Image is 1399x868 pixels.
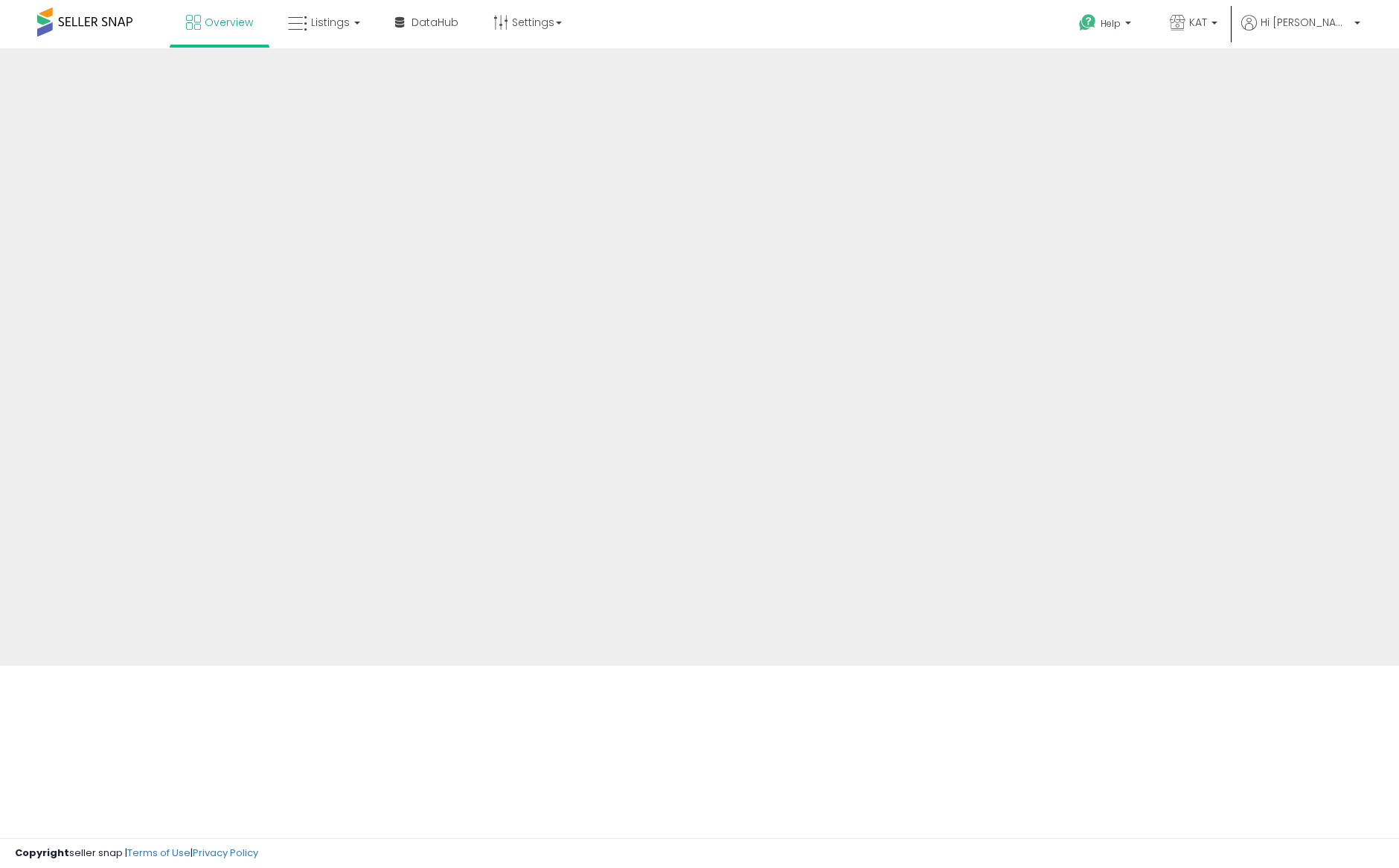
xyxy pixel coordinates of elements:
[1101,17,1121,30] span: Help
[1261,15,1350,30] span: Hi [PERSON_NAME]
[412,15,458,30] span: DataHub
[1078,13,1097,32] i: Get Help
[1067,2,1146,48] a: Help
[205,15,253,30] span: Overview
[311,15,350,30] span: Listings
[1241,15,1360,48] a: Hi [PERSON_NAME]
[1189,15,1207,30] span: KAT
